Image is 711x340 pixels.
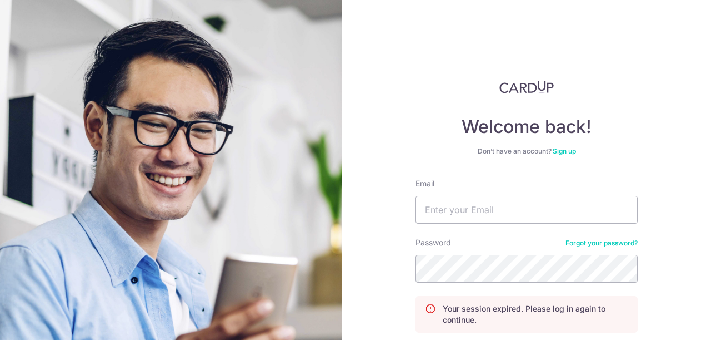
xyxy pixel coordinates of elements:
p: Your session expired. Please log in again to continue. [443,303,628,326]
img: CardUp Logo [499,80,554,93]
a: Forgot your password? [565,239,638,248]
label: Password [415,237,451,248]
h4: Welcome back! [415,116,638,138]
a: Sign up [553,147,576,155]
label: Email [415,178,434,189]
input: Enter your Email [415,196,638,224]
div: Don’t have an account? [415,147,638,156]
